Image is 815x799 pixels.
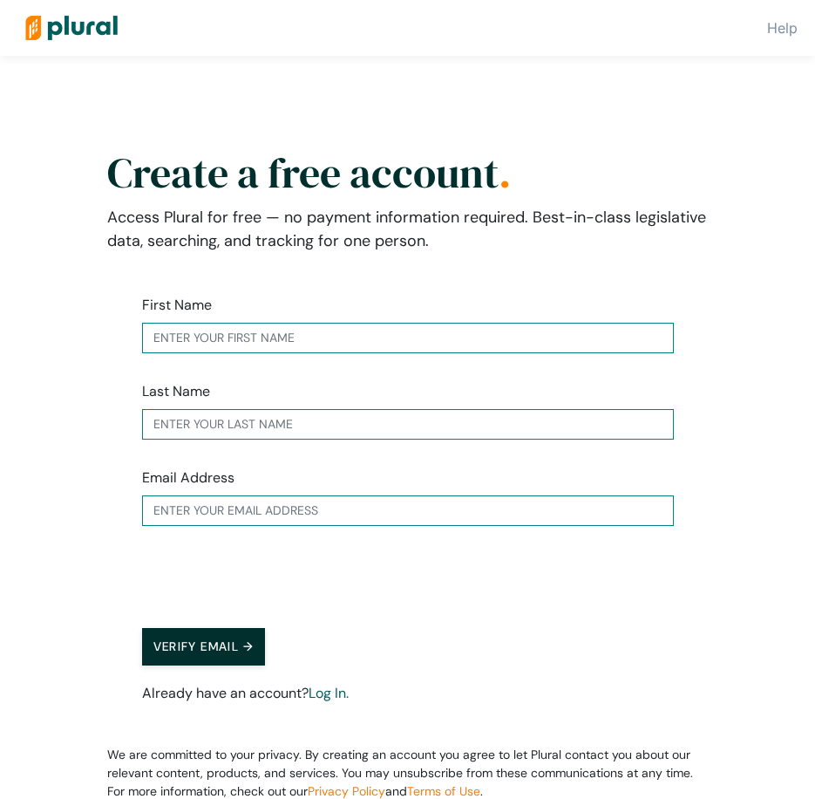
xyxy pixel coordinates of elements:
[142,468,234,488] label: Email Address
[407,783,480,799] a: Terms of Use
[499,144,511,201] span: .
[142,409,674,440] input: Enter your last name
[142,323,674,353] input: Enter your first name
[142,495,674,526] input: Enter your email address
[107,206,709,253] p: Access Plural for free — no payment information required. Best-in-class legislative data, searchi...
[142,295,212,316] label: First Name
[309,684,349,702] a: Log In.
[142,683,674,704] p: Already have an account?
[107,157,709,188] h2: Create a free account
[767,19,798,37] a: Help
[142,628,266,666] button: Verify Email →
[308,783,385,799] a: Privacy Policy
[142,381,210,402] label: Last Name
